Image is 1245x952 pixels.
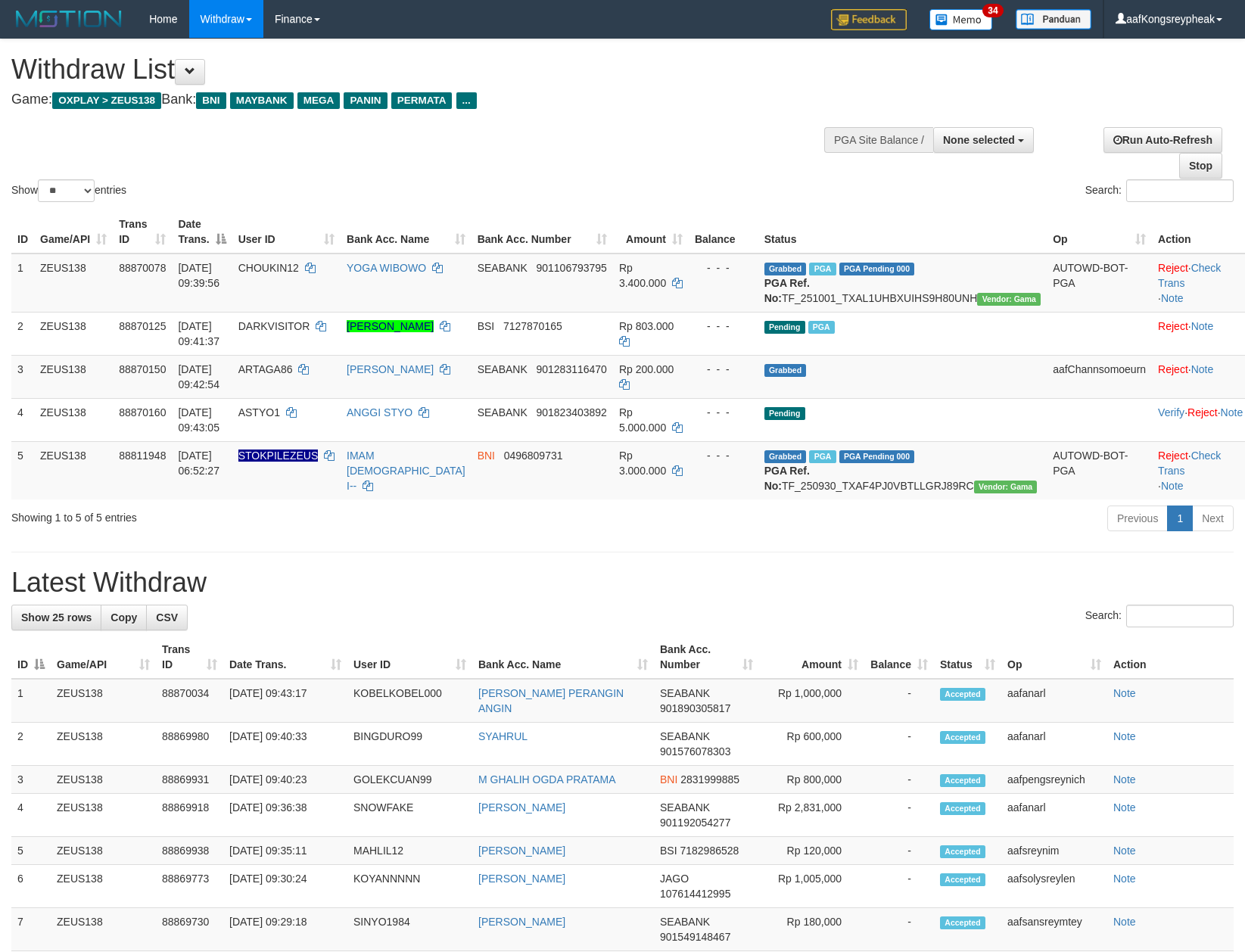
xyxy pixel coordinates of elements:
td: TF_251001_TXAL1UHBXUIHS9H80UNH [758,254,1047,313]
td: MAHLIL12 [347,837,472,865]
a: [PERSON_NAME] [347,320,434,332]
span: Accepted [940,774,985,787]
td: aafsreynim [1001,837,1107,865]
td: AUTOWD-BOT-PGA [1047,441,1152,499]
span: SEABANK [660,687,710,699]
a: [PERSON_NAME] [478,873,565,885]
span: 88870125 [119,320,166,332]
span: 34 [982,4,1003,17]
th: Action [1107,636,1234,679]
td: 1 [11,254,34,313]
span: Grabbed [764,450,807,463]
td: aafsolysreylen [1001,865,1107,908]
a: Note [1191,363,1214,375]
div: - - - [695,448,752,463]
span: Marked by aafsreyleap [809,450,836,463]
a: CSV [146,605,188,630]
a: Note [1161,292,1184,304]
td: ZEUS138 [34,254,113,313]
span: CHOUKIN12 [238,262,299,274]
td: 88869980 [156,723,223,766]
span: [DATE] 09:41:37 [178,320,219,347]
td: ZEUS138 [51,865,156,908]
span: Grabbed [764,364,807,377]
span: Accepted [940,731,985,744]
span: BNI [196,92,226,109]
th: Trans ID: activate to sort column ascending [156,636,223,679]
select: Showentries [38,179,95,202]
span: Copy 901106793795 to clipboard [536,262,606,274]
td: [DATE] 09:30:24 [223,865,347,908]
div: - - - [695,319,752,334]
th: Status [758,210,1047,254]
th: User ID: activate to sort column ascending [232,210,341,254]
div: - - - [695,405,752,420]
span: Vendor URL: https://trx31.1velocity.biz [977,293,1041,306]
b: PGA Ref. No: [764,277,810,304]
td: 88869730 [156,908,223,951]
label: Search: [1085,179,1234,202]
td: - [864,766,934,794]
span: Accepted [940,916,985,929]
a: [PERSON_NAME] [478,916,565,928]
td: 2 [11,723,51,766]
span: MAYBANK [230,92,294,109]
a: Reject [1158,363,1188,375]
th: Status: activate to sort column ascending [934,636,1001,679]
span: MEGA [297,92,341,109]
span: Accepted [940,802,985,815]
a: Note [1113,873,1136,885]
td: [DATE] 09:36:38 [223,794,347,837]
a: Stop [1179,153,1222,179]
div: - - - [695,362,752,377]
label: Show entries [11,179,126,202]
th: Bank Acc. Name: activate to sort column ascending [472,636,654,679]
a: IMAM [DEMOGRAPHIC_DATA] I-- [347,450,465,492]
td: 88869931 [156,766,223,794]
td: [DATE] 09:40:33 [223,723,347,766]
span: Copy 901192054277 to clipboard [660,817,730,829]
span: Copy 0496809731 to clipboard [504,450,563,462]
td: ZEUS138 [51,766,156,794]
td: ZEUS138 [34,398,113,441]
span: Copy 901890305817 to clipboard [660,702,730,714]
a: Reject [1158,262,1188,274]
span: Copy 107614412995 to clipboard [660,888,730,900]
span: [DATE] 09:43:05 [178,406,219,434]
span: Marked by aafanarl [809,263,836,275]
span: 88811948 [119,450,166,462]
span: [DATE] 06:52:27 [178,450,219,477]
a: [PERSON_NAME] PERANGIN ANGIN [478,687,624,714]
span: PGA Pending [839,450,915,463]
td: aafanarl [1001,794,1107,837]
td: SINYO1984 [347,908,472,951]
span: Rp 3.000.000 [619,450,666,477]
a: Reject [1187,406,1218,418]
td: ZEUS138 [51,679,156,723]
th: Bank Acc. Name: activate to sort column ascending [341,210,472,254]
b: PGA Ref. No: [764,465,810,492]
td: AUTOWD-BOT-PGA [1047,254,1152,313]
div: Showing 1 to 5 of 5 entries [11,504,507,525]
span: ... [456,92,477,109]
td: aafanarl [1001,723,1107,766]
span: Rp 200.000 [619,363,674,375]
th: Op: activate to sort column ascending [1001,636,1107,679]
td: Rp 2,831,000 [759,794,864,837]
td: 3 [11,355,34,398]
td: [DATE] 09:43:17 [223,679,347,723]
td: ZEUS138 [34,441,113,499]
span: [DATE] 09:39:56 [178,262,219,289]
img: panduan.png [1016,9,1091,30]
span: SEABANK [660,916,710,928]
td: 4 [11,398,34,441]
input: Search: [1126,605,1234,627]
span: PANIN [344,92,387,109]
td: [DATE] 09:40:23 [223,766,347,794]
td: aafanarl [1001,679,1107,723]
input: Search: [1126,179,1234,202]
a: Check Trans [1158,262,1221,289]
a: M GHALIH OGDA PRATAMA [478,773,616,786]
a: Note [1113,687,1136,699]
td: - [864,679,934,723]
